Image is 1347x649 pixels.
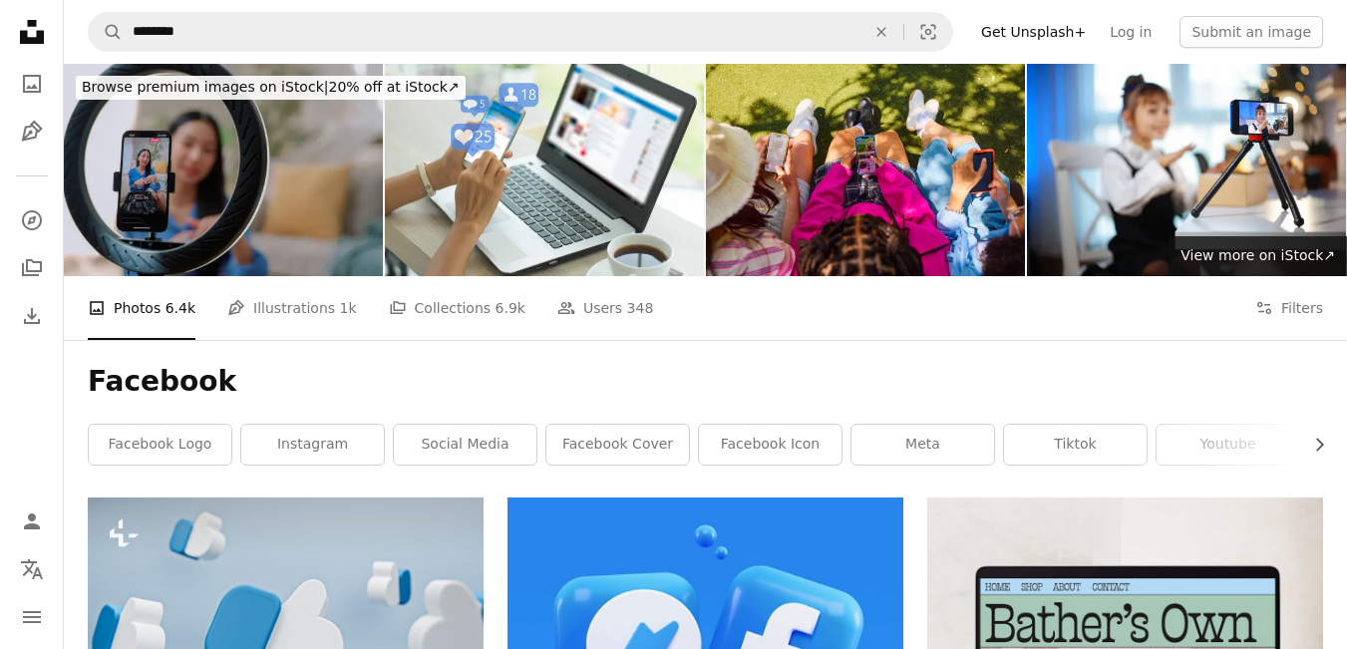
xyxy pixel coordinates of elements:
form: Find visuals sitewide [88,12,953,52]
button: Visual search [904,13,952,51]
button: Search Unsplash [89,13,123,51]
a: Log in / Sign up [12,501,52,541]
a: Explore [12,200,52,240]
img: Beauty blogger make up for teaching on online platform [64,64,383,276]
a: Collections 6.9k [389,276,525,340]
button: Menu [12,597,52,637]
a: tiktok [1004,425,1147,465]
span: View more on iStock ↗ [1180,247,1335,263]
a: Collections [12,248,52,288]
a: facebook icon [699,425,842,465]
span: 6.9k [496,297,525,319]
img: Litte girl vlogging from home about her order from an online shop. She is using a mobile phone wi... [1027,64,1346,276]
a: Illustrations 1k [227,276,356,340]
span: 1k [340,297,357,319]
a: youtube [1157,425,1299,465]
a: Download History [12,296,52,336]
button: Filters [1255,276,1323,340]
a: Photos [12,64,52,104]
span: Browse premium images on iStock | [82,79,328,95]
img: Social media [385,64,704,276]
a: Log in [1098,16,1164,48]
img: Friends using smartphones sitting on bench in park [706,64,1025,276]
a: View more on iStock↗ [1169,236,1347,276]
button: Clear [859,13,903,51]
h1: Facebook [88,364,1323,400]
span: 348 [627,297,654,319]
a: facebook logo [89,425,231,465]
a: Users 348 [557,276,653,340]
a: social media [394,425,536,465]
button: scroll list to the right [1301,425,1323,465]
a: Get Unsplash+ [969,16,1098,48]
a: facebook cover [546,425,689,465]
a: Illustrations [12,112,52,152]
a: Browse premium images on iStock|20% off at iStock↗ [64,64,478,112]
a: meta [851,425,994,465]
button: Submit an image [1179,16,1323,48]
a: instagram [241,425,384,465]
span: 20% off at iStock ↗ [82,79,460,95]
button: Language [12,549,52,589]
